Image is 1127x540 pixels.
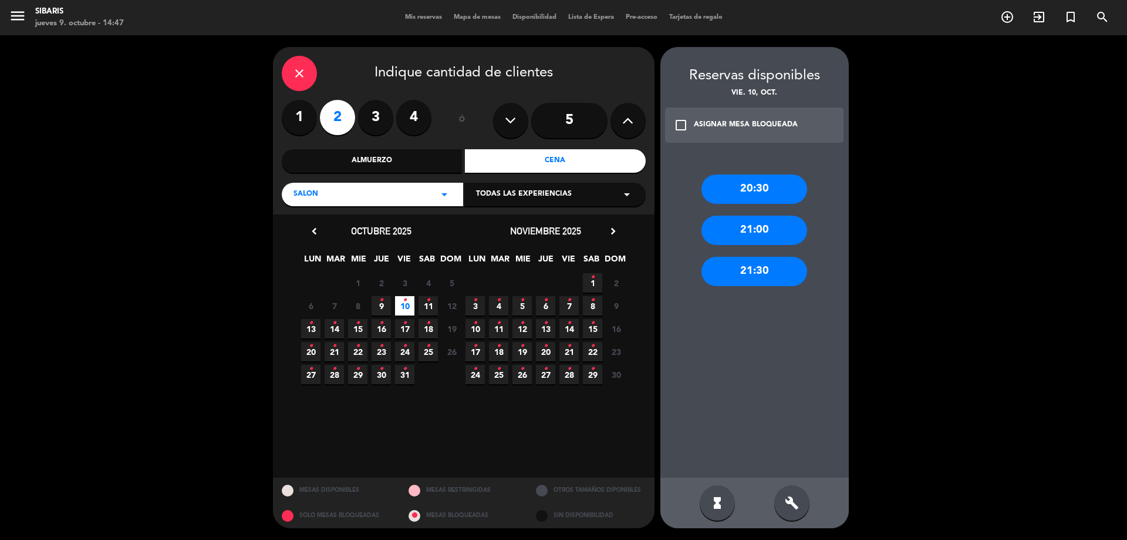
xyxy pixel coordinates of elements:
span: 17 [465,342,485,361]
i: chevron_left [308,225,320,237]
span: JUE [536,252,555,271]
span: Todas las experiencias [476,189,572,200]
i: • [426,291,430,310]
div: SIN DISPONIBILIDAD [527,503,654,528]
span: Mis reservas [399,14,448,21]
i: • [520,291,524,310]
span: 3 [465,296,485,316]
i: • [473,360,477,378]
span: 23 [606,342,626,361]
i: • [403,337,407,355]
i: • [403,314,407,333]
div: 20:30 [701,175,807,204]
i: • [591,314,595,333]
span: 23 [372,342,391,361]
span: 10 [395,296,414,316]
span: 7 [559,296,579,316]
span: 26 [442,342,461,361]
span: DOM [605,252,624,271]
span: 20 [536,342,555,361]
i: • [426,314,430,333]
span: 11 [489,319,508,338]
i: • [544,360,548,378]
i: • [520,360,524,378]
i: • [332,360,336,378]
div: jueves 9. octubre - 14:47 [35,18,124,29]
i: arrow_drop_down [437,187,451,202]
button: menu [9,7,26,29]
span: 25 [419,342,438,361]
span: 16 [372,319,391,338]
span: MIE [513,252,532,271]
i: hourglass_full [710,496,724,510]
span: octubre 2025 [351,225,411,237]
span: 29 [348,365,367,384]
span: 13 [536,319,555,338]
span: 24 [465,365,485,384]
span: SAB [417,252,437,271]
i: • [497,337,501,355]
i: • [332,314,336,333]
span: 16 [606,319,626,338]
label: 3 [358,100,393,135]
span: 20 [301,342,320,361]
i: add_circle_outline [1000,10,1014,24]
span: 10 [465,319,485,338]
i: chevron_right [607,225,619,237]
i: • [332,337,336,355]
div: Indique cantidad de clientes [282,56,646,91]
span: 6 [301,296,320,316]
span: 4 [489,296,508,316]
div: 21:00 [701,216,807,245]
span: 5 [442,273,461,293]
i: • [473,314,477,333]
span: 31 [395,365,414,384]
span: Mapa de mesas [448,14,507,21]
i: • [379,337,383,355]
span: Disponibilidad [507,14,562,21]
div: MESAS DISPONIBLES [273,478,400,503]
i: • [544,291,548,310]
i: • [356,337,360,355]
span: 8 [583,296,602,316]
i: • [567,314,571,333]
div: vie. 10, oct. [660,88,849,99]
i: • [497,360,501,378]
i: • [403,291,407,310]
span: 1 [583,273,602,293]
i: • [520,337,524,355]
span: 18 [419,319,438,338]
span: 3 [395,273,414,293]
div: MESAS RESTRINGIDAS [400,478,527,503]
span: 15 [348,319,367,338]
span: MAR [490,252,509,271]
span: 14 [325,319,344,338]
i: • [544,314,548,333]
i: • [473,337,477,355]
div: Cena [465,149,646,173]
div: ASIGNAR MESA BLOQUEADA [694,119,798,131]
span: 28 [559,365,579,384]
div: Reservas disponibles [660,65,849,88]
span: Lista de Espera [562,14,620,21]
i: • [426,337,430,355]
i: • [379,360,383,378]
span: 9 [606,296,626,316]
span: 4 [419,273,438,293]
span: 11 [419,296,438,316]
i: • [403,360,407,378]
span: LUN [303,252,322,271]
div: ó [443,100,481,141]
i: build [785,496,799,510]
i: • [356,360,360,378]
span: VIE [559,252,578,271]
i: • [544,337,548,355]
span: 15 [583,319,602,338]
i: menu [9,7,26,25]
div: Almuerzo [282,149,463,173]
div: MESAS BLOQUEADAS [400,503,527,528]
i: search [1095,10,1109,24]
i: • [379,291,383,310]
span: 12 [512,319,532,338]
span: 19 [512,342,532,361]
